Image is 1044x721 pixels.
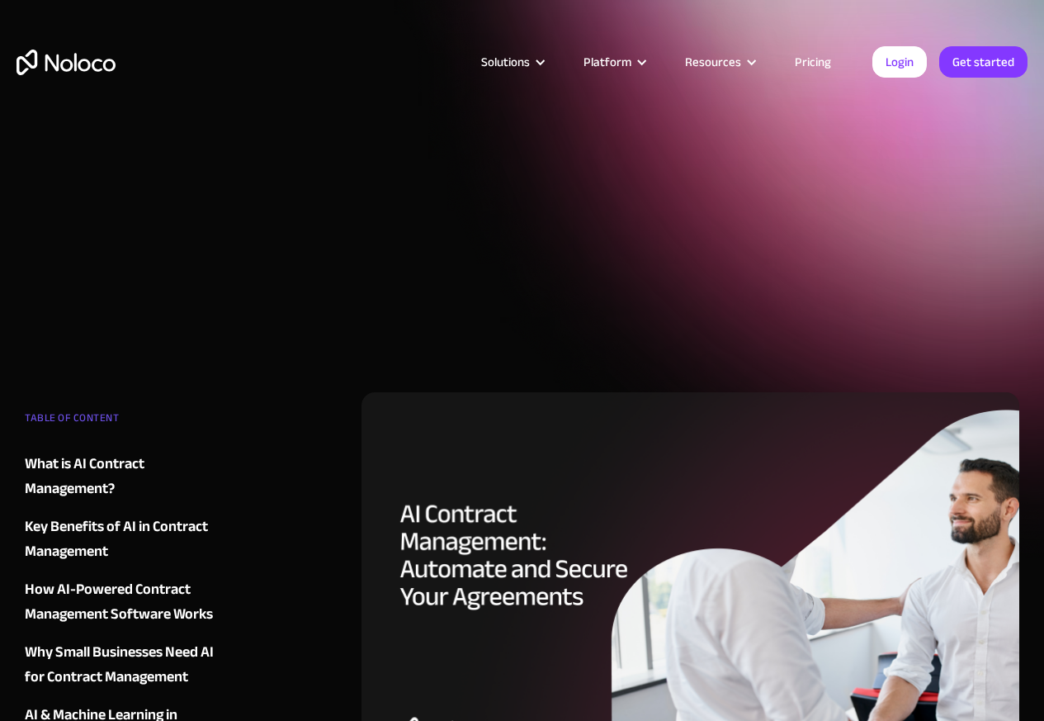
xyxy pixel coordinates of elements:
[774,51,852,73] a: Pricing
[481,51,530,73] div: Solutions
[872,46,927,78] a: Login
[17,50,116,75] a: home
[563,51,664,73] div: Platform
[939,46,1027,78] a: Get started
[25,452,221,501] a: What is AI Contract Management?
[25,577,221,627] a: How AI-Powered Contract Management Software Works
[664,51,774,73] div: Resources
[25,406,221,439] div: TABLE OF CONTENT
[25,515,221,564] a: Key Benefits of AI in Contract Management
[25,640,221,690] a: Why Small Businesses Need AI for Contract Management
[583,51,631,73] div: Platform
[685,51,741,73] div: Resources
[461,51,563,73] div: Solutions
